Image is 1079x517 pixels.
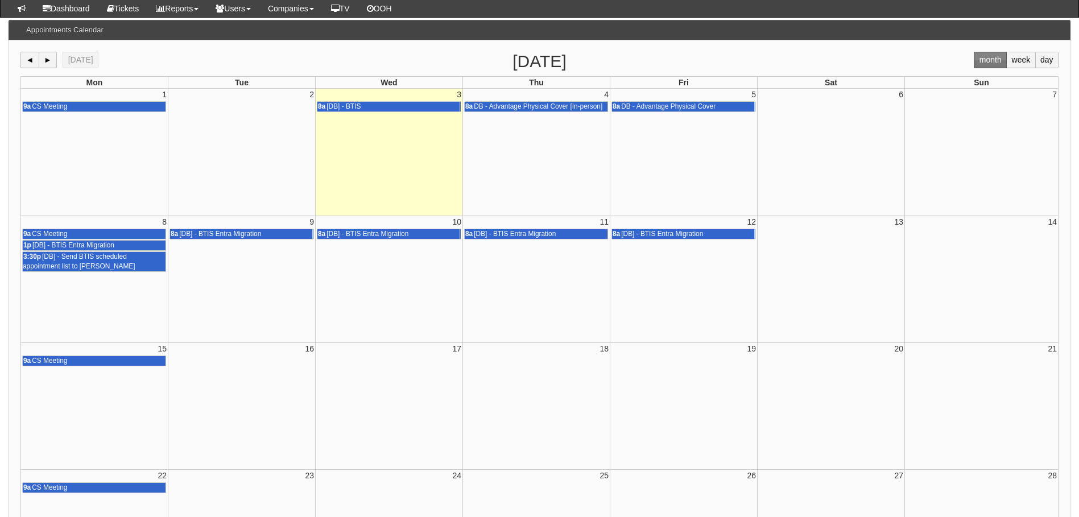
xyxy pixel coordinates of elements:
a: 1p[DB] - BTIS Entra Migration [23,240,166,251]
span: CS Meeting [31,102,68,110]
span: CS Meeting [31,483,68,491]
span: DB - Advantage Physical Cover [621,102,716,110]
span: 3:30p [23,253,42,260]
span: ► [39,52,57,68]
span: [DB] - BTIS [326,102,361,110]
span: 9a [23,102,31,110]
span: 8a [612,230,621,238]
div: 7 [1051,89,1058,100]
div: 1 [161,89,168,100]
th: Sun [904,76,1059,89]
th: Thu [462,76,610,89]
div: 16 [304,343,315,354]
div: 4 [603,89,610,100]
div: 2 [308,89,315,100]
div: 22 [156,470,168,481]
span: day [1036,52,1058,68]
span: ◄ [21,52,39,68]
div: 14 [1047,216,1058,228]
div: 8 [161,216,168,228]
div: 3 [456,89,462,100]
span: 8a [317,230,326,238]
a: 8a[DB] - BTIS Entra Migration [317,229,461,239]
a: 8a[DB] - BTIS Entra Migration [465,229,608,239]
div: 18 [598,343,610,354]
span: 9a [23,483,31,491]
div: 20 [893,343,904,354]
span: 1p [23,241,32,249]
a: 8a[DB] - BTIS [317,101,461,112]
span: [DB] - BTIS Entra Migration [326,230,409,238]
th: Tue [168,76,315,89]
a: 8aDB - Advantage Physical Cover [In-person] [465,101,608,112]
a: 3:30p[DB] - Send BTIS scheduled appointment list to [PERSON_NAME] [23,251,166,272]
span: [DB] - BTIS Entra Migration [179,230,262,238]
span: CS Meeting [31,357,68,365]
a: 9aCS Meeting [23,482,166,493]
div: 19 [746,343,757,354]
div: 25 [598,470,610,481]
th: Mon [20,76,168,89]
span: [DB] - BTIS Entra Migration [621,230,704,238]
div: 27 [893,470,904,481]
a: 9aCS Meeting [23,101,166,112]
span: 8a [317,102,326,110]
div: 13 [893,216,904,228]
h3: Appointments Calendar [20,20,109,40]
div: 6 [898,89,904,100]
h2: [DATE] [512,52,566,71]
div: 23 [304,470,315,481]
div: 12 [746,216,757,228]
span: 8a [170,230,179,238]
div: 5 [750,89,757,100]
span: 8a [612,102,621,110]
span: 9a [23,230,31,238]
div: 11 [598,216,610,228]
span: 8a [465,102,473,110]
span: [DB] - Send BTIS scheduled appointment list to [PERSON_NAME] [23,253,136,270]
span: month [974,52,1006,68]
a: 9aCS Meeting [23,229,166,239]
div: 24 [451,470,462,481]
div: 10 [451,216,462,228]
span: [DB] - BTIS Entra Migration [473,230,556,238]
span: week [1007,52,1035,68]
th: Wed [315,76,462,89]
div: 17 [451,343,462,354]
div: 9 [308,216,315,228]
span: CS Meeting [31,230,68,238]
div: 15 [156,343,168,354]
th: Sat [757,76,904,89]
a: 8aDB - Advantage Physical Cover [612,101,755,112]
span: [DB] - BTIS Entra Migration [32,241,115,249]
th: Fri [610,76,757,89]
span: [DATE] [63,52,98,68]
a: 9aCS Meeting [23,355,166,366]
span: 9a [23,357,31,365]
a: 8a[DB] - BTIS Entra Migration [612,229,755,239]
div: 28 [1047,470,1058,481]
span: 8a [465,230,473,238]
a: 8a[DB] - BTIS Entra Migration [170,229,313,239]
span: DB - Advantage Physical Cover [In-person] [473,102,603,110]
div: 26 [746,470,757,481]
div: 21 [1047,343,1058,354]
